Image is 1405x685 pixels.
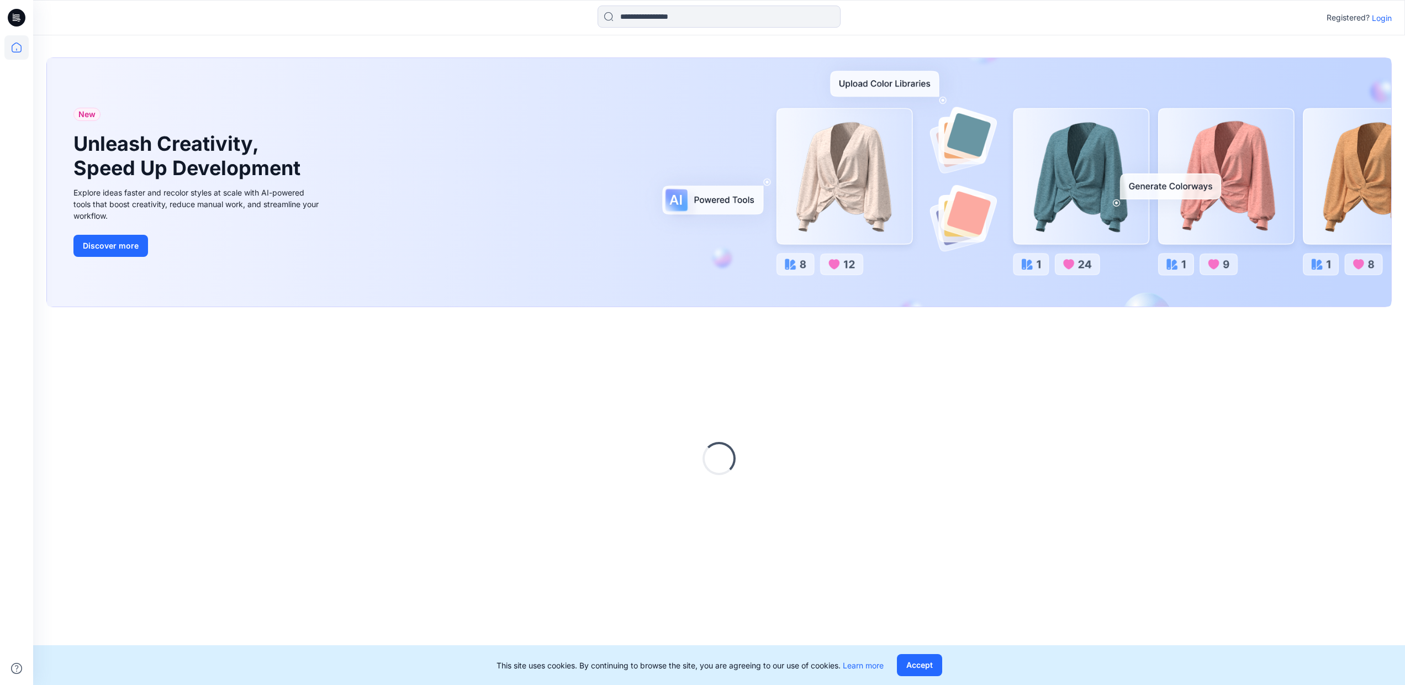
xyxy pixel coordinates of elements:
[73,187,322,222] div: Explore ideas faster and recolor styles at scale with AI-powered tools that boost creativity, red...
[73,235,148,257] button: Discover more
[73,235,322,257] a: Discover more
[1327,11,1370,24] p: Registered?
[496,660,884,671] p: This site uses cookies. By continuing to browse the site, you are agreeing to our use of cookies.
[843,661,884,670] a: Learn more
[73,132,305,180] h1: Unleash Creativity, Speed Up Development
[897,654,942,676] button: Accept
[1372,12,1392,24] p: Login
[78,108,96,121] span: New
